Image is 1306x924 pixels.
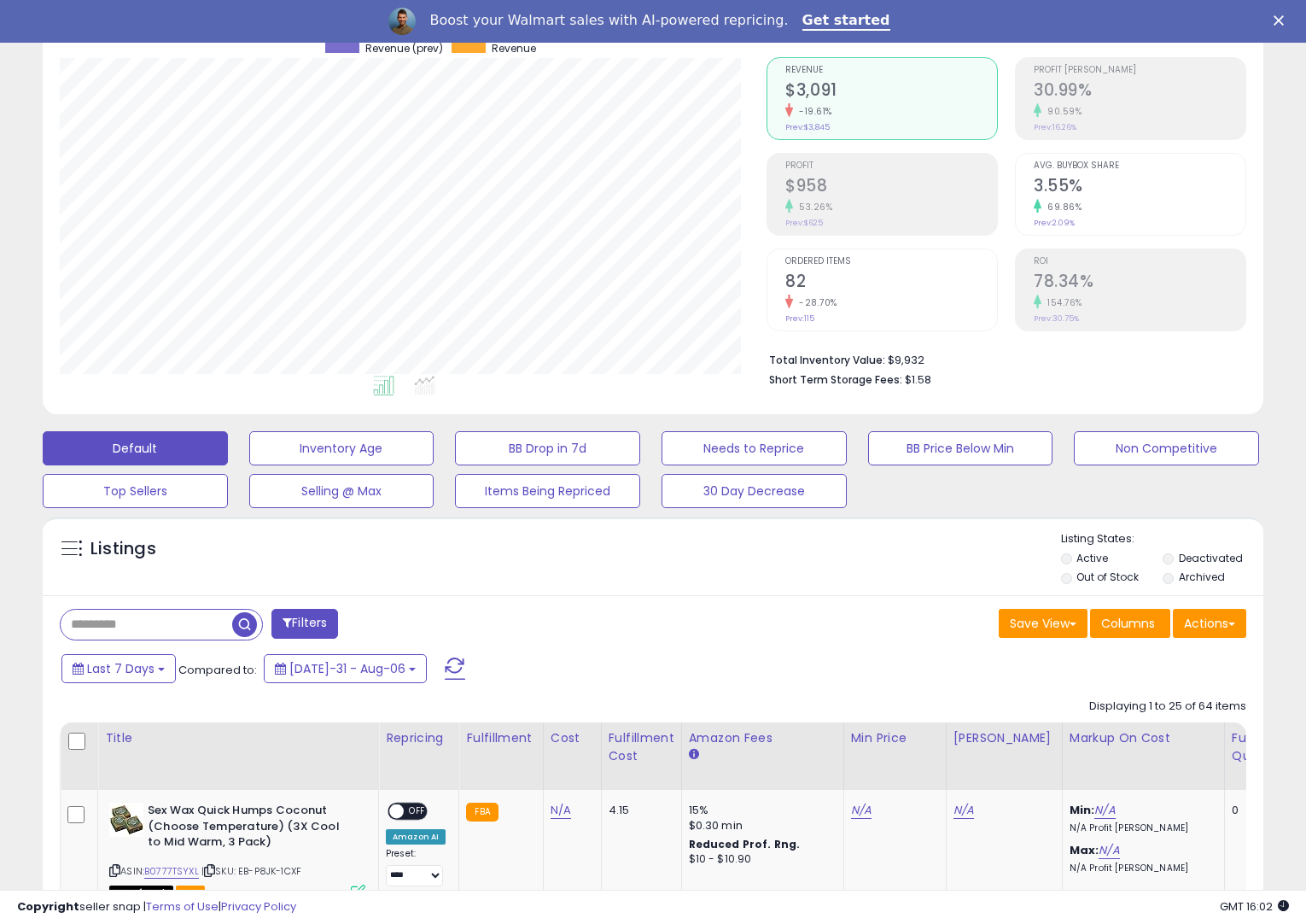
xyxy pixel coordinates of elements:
[851,802,872,819] a: N/A
[1173,609,1246,638] button: Actions
[105,729,371,747] div: Title
[386,829,446,845] div: Amazon AI
[1070,729,1217,747] div: Markup on Cost
[785,257,997,266] span: Ordered Items
[793,296,837,309] small: -28.70%
[662,431,847,465] button: Needs to Reprice
[43,431,228,465] button: Default
[201,864,301,878] span: | SKU: EB-P8JK-1CXF
[289,660,405,677] span: [DATE]-31 - Aug-06
[1101,615,1155,632] span: Columns
[386,848,446,886] div: Preset:
[61,654,176,683] button: Last 7 Days
[1070,863,1211,874] p: N/A Profit [PERSON_NAME]
[953,729,1055,747] div: [PERSON_NAME]
[144,864,199,879] a: B0777TSYXL
[386,729,452,747] div: Repricing
[689,803,831,818] div: 15%
[388,8,416,35] img: Profile image for Adrian
[785,176,997,199] h2: $958
[365,43,443,55] span: Revenue (prev)
[785,313,814,324] small: Prev: 115
[785,161,997,171] span: Profit
[1070,842,1099,858] b: Max:
[793,201,832,213] small: 53.26%
[802,12,890,31] a: Get started
[404,804,431,819] span: OFF
[466,803,498,822] small: FBA
[689,818,831,833] div: $0.30 min
[1034,257,1245,266] span: ROI
[1089,699,1246,715] div: Displaying 1 to 25 of 64 items
[1061,531,1264,547] p: Listing States:
[1094,802,1115,819] a: N/A
[17,899,296,915] div: seller snap | |
[17,898,79,915] strong: Copyright
[999,609,1087,638] button: Save View
[455,431,640,465] button: BB Drop in 7d
[851,729,939,747] div: Min Price
[689,747,699,763] small: Amazon Fees.
[1034,161,1245,171] span: Avg. Buybox Share
[492,43,536,55] span: Revenue
[1034,218,1075,228] small: Prev: 2.09%
[1041,105,1082,118] small: 90.59%
[785,66,997,75] span: Revenue
[609,803,668,818] div: 4.15
[609,729,674,765] div: Fulfillment Cost
[264,654,427,683] button: [DATE]-31 - Aug-06
[1034,66,1245,75] span: Profit [PERSON_NAME]
[466,729,535,747] div: Fulfillment
[1076,551,1108,565] label: Active
[785,122,830,132] small: Prev: $3,845
[689,837,801,851] b: Reduced Prof. Rng.
[689,852,831,867] div: $10 - $10.90
[1220,898,1289,915] span: 2025-08-14 16:02 GMT
[769,372,902,387] b: Short Term Storage Fees:
[1232,803,1285,818] div: 0
[1034,272,1245,295] h2: 78.34%
[785,218,823,228] small: Prev: $625
[1274,15,1291,26] div: Close
[146,898,219,915] a: Terms of Use
[905,371,931,388] span: $1.58
[689,729,837,747] div: Amazon Fees
[868,431,1053,465] button: BB Price Below Min
[1034,80,1245,103] h2: 30.99%
[769,348,1233,369] li: $9,932
[1076,570,1139,584] label: Out of Stock
[249,431,434,465] button: Inventory Age
[1041,201,1082,213] small: 69.86%
[1062,722,1224,790] th: The percentage added to the cost of goods (COGS) that forms the calculator for Min & Max prices.
[793,105,832,118] small: -19.61%
[1074,431,1259,465] button: Non Competitive
[178,662,257,678] span: Compared to:
[90,537,156,561] h5: Listings
[953,802,974,819] a: N/A
[785,80,997,103] h2: $3,091
[551,802,571,819] a: N/A
[662,474,847,508] button: 30 Day Decrease
[109,803,143,837] img: 515X7dbp9dL._SL40_.jpg
[1099,842,1119,859] a: N/A
[1070,822,1211,834] p: N/A Profit [PERSON_NAME]
[1034,176,1245,199] h2: 3.55%
[249,474,434,508] button: Selling @ Max
[87,660,155,677] span: Last 7 Days
[551,729,594,747] div: Cost
[43,474,228,508] button: Top Sellers
[769,353,885,367] b: Total Inventory Value:
[785,272,997,295] h2: 82
[221,898,296,915] a: Privacy Policy
[1090,609,1170,638] button: Columns
[455,474,640,508] button: Items Being Repriced
[1179,551,1243,565] label: Deactivated
[1041,296,1082,309] small: 154.76%
[1179,570,1225,584] label: Archived
[1034,313,1079,324] small: Prev: 30.75%
[148,803,355,855] b: Sex Wax Quick Humps Coconut (Choose Temperature) (3X Cool to Mid Warm, 3 Pack)
[1034,122,1076,132] small: Prev: 16.26%
[1070,802,1095,818] b: Min:
[1232,729,1291,765] div: Fulfillable Quantity
[271,609,338,639] button: Filters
